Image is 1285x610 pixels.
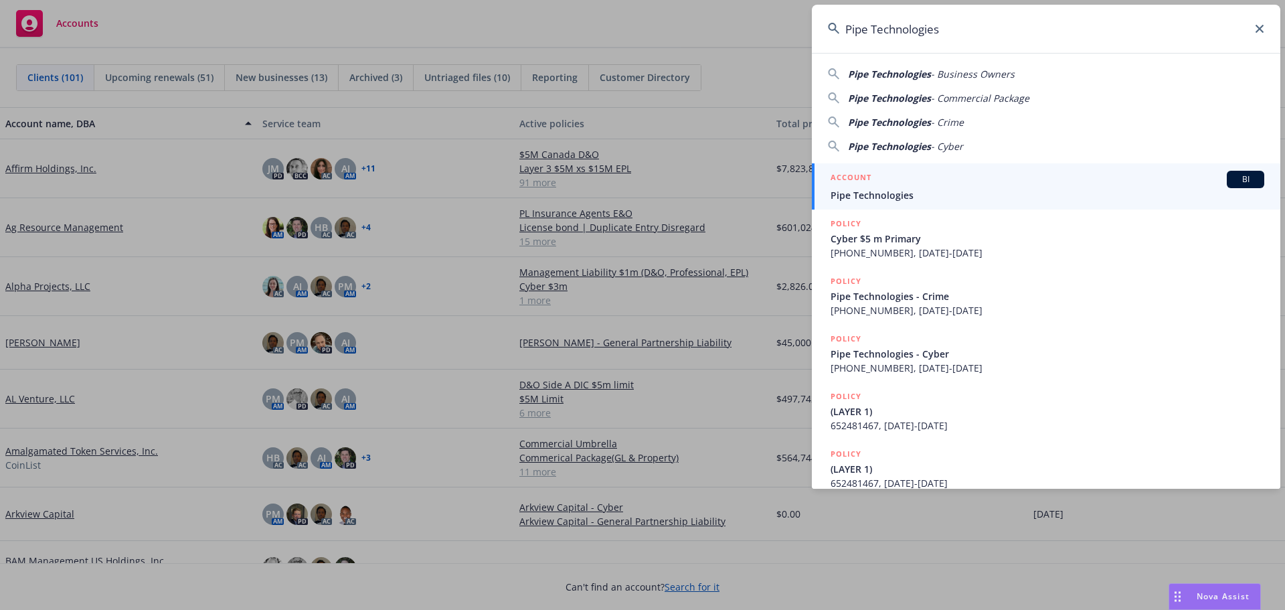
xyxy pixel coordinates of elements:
span: - Commercial Package [931,92,1029,104]
span: [PHONE_NUMBER], [DATE]-[DATE] [831,246,1264,260]
a: POLICYPipe Technologies - Cyber[PHONE_NUMBER], [DATE]-[DATE] [812,325,1280,382]
h5: POLICY [831,447,861,461]
span: (LAYER 1) [831,404,1264,418]
a: ACCOUNTBIPipe Technologies [812,163,1280,210]
h5: POLICY [831,217,861,230]
span: (LAYER 1) [831,462,1264,476]
h5: ACCOUNT [831,171,871,187]
span: Pipe Technologies - Cyber [831,347,1264,361]
a: POLICY(LAYER 1)652481467, [DATE]-[DATE] [812,382,1280,440]
span: 652481467, [DATE]-[DATE] [831,476,1264,490]
a: POLICYCyber $5 m Primary[PHONE_NUMBER], [DATE]-[DATE] [812,210,1280,267]
h5: POLICY [831,390,861,403]
span: Pipe Technologies [848,92,931,104]
span: Pipe Technologies [848,68,931,80]
span: Pipe Technologies - Crime [831,289,1264,303]
span: Pipe Technologies [831,188,1264,202]
span: Pipe Technologies [848,116,931,129]
a: POLICY(LAYER 1)652481467, [DATE]-[DATE] [812,440,1280,498]
button: Nova Assist [1169,583,1261,610]
span: BI [1232,173,1259,185]
span: Nova Assist [1197,591,1250,602]
span: - Cyber [931,140,963,153]
span: [PHONE_NUMBER], [DATE]-[DATE] [831,361,1264,375]
h5: POLICY [831,275,861,288]
span: 652481467, [DATE]-[DATE] [831,418,1264,433]
a: POLICYPipe Technologies - Crime[PHONE_NUMBER], [DATE]-[DATE] [812,267,1280,325]
span: - Crime [931,116,964,129]
span: Pipe Technologies [848,140,931,153]
span: - Business Owners [931,68,1015,80]
div: Drag to move [1169,584,1186,609]
h5: POLICY [831,332,861,346]
input: Search... [812,5,1280,53]
span: [PHONE_NUMBER], [DATE]-[DATE] [831,303,1264,317]
span: Cyber $5 m Primary [831,232,1264,246]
